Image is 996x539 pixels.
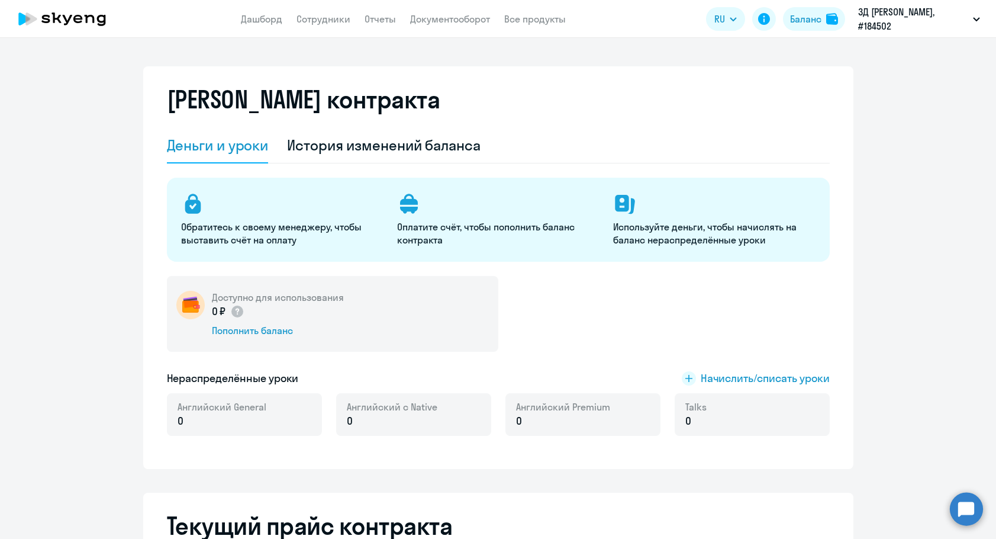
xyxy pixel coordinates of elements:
[365,13,396,25] a: Отчеты
[858,5,968,33] p: 3Д [PERSON_NAME], #184502
[167,85,440,114] h2: [PERSON_NAME] контракта
[212,324,344,337] div: Пополнить баланс
[783,7,845,31] button: Балансbalance
[685,413,691,429] span: 0
[347,400,437,413] span: Английский с Native
[826,13,838,25] img: balance
[685,400,707,413] span: Talks
[167,136,269,155] div: Деньги и уроки
[212,304,245,319] p: 0 ₽
[287,136,481,155] div: История изменений баланса
[241,13,282,25] a: Дашборд
[714,12,725,26] span: RU
[504,13,566,25] a: Все продукты
[212,291,344,304] h5: Доступно для использования
[347,413,353,429] span: 0
[296,13,350,25] a: Сотрудники
[701,371,830,386] span: Начислить/списать уроки
[516,400,610,413] span: Английский Premium
[852,5,986,33] button: 3Д [PERSON_NAME], #184502
[790,12,821,26] div: Баланс
[178,400,266,413] span: Английский General
[397,220,599,246] p: Оплатите счёт, чтобы пополнить баланс контракта
[516,413,522,429] span: 0
[410,13,490,25] a: Документооборот
[613,220,815,246] p: Используйте деньги, чтобы начислять на баланс нераспределённые уроки
[178,413,183,429] span: 0
[706,7,745,31] button: RU
[181,220,383,246] p: Обратитесь к своему менеджеру, чтобы выставить счёт на оплату
[167,371,299,386] h5: Нераспределённые уроки
[176,291,205,319] img: wallet-circle.png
